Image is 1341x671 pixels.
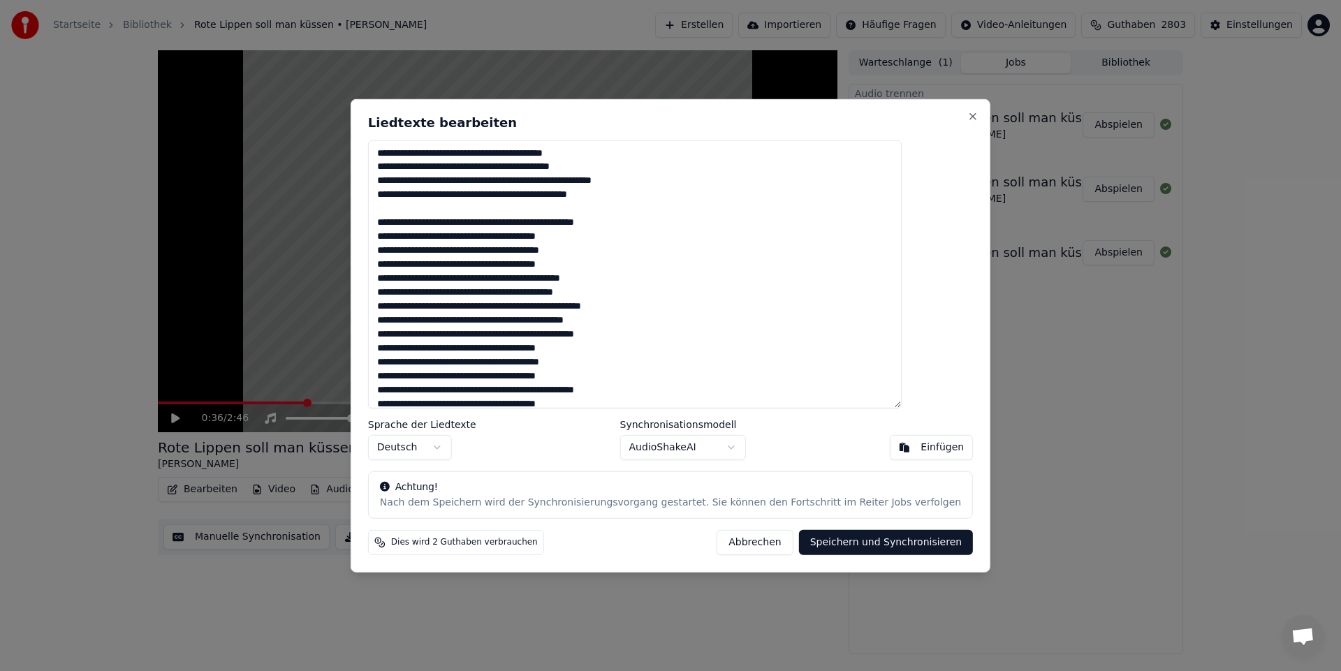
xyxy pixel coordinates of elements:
[368,420,476,429] label: Sprache der Liedtexte
[889,435,973,460] button: Einfügen
[368,116,973,128] h2: Liedtexte bearbeiten
[391,537,538,548] span: Dies wird 2 Guthaben verbrauchen
[620,420,746,429] label: Synchronisationsmodell
[799,530,974,555] button: Speichern und Synchronisieren
[380,480,961,494] div: Achtung!
[717,530,793,555] button: Abbrechen
[380,496,961,510] div: Nach dem Speichern wird der Synchronisierungsvorgang gestartet. Sie können den Fortschritt im Rei...
[921,441,964,455] div: Einfügen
